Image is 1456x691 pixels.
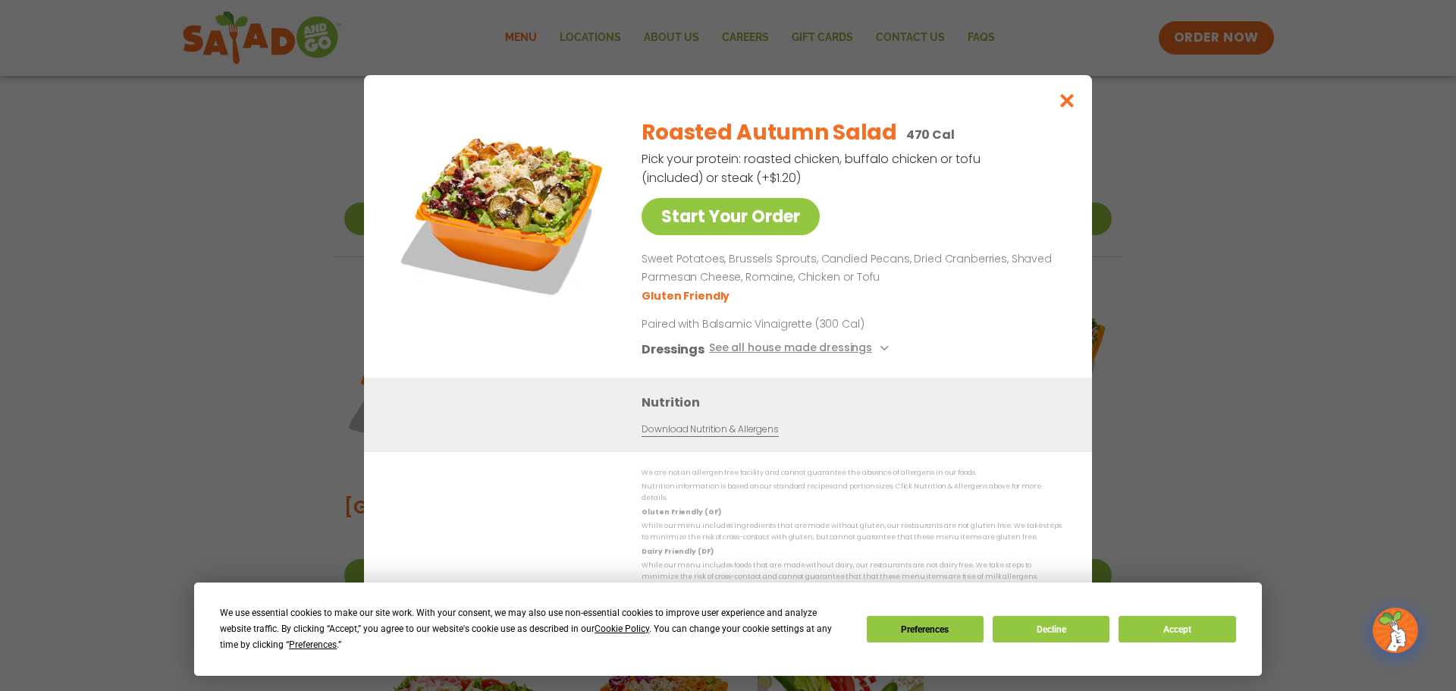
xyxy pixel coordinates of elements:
a: Start Your Order [642,198,820,235]
div: Cookie Consent Prompt [194,583,1262,676]
button: Accept [1119,616,1235,642]
p: While our menu includes foods that are made without dairy, our restaurants are not dairy free. We... [642,560,1062,583]
p: 470 Cal [906,125,955,144]
h3: Nutrition [642,393,1069,412]
h3: Dressings [642,340,704,359]
h2: Roasted Autumn Salad [642,117,896,149]
button: Decline [993,616,1109,642]
img: Featured product photo for Roasted Autumn Salad [398,105,610,318]
button: See all house made dressings [709,340,893,359]
img: wpChatIcon [1374,609,1417,652]
p: Sweet Potatoes, Brussels Sprouts, Candied Pecans, Dried Cranberries, Shaved Parmesan Cheese, Roma... [642,250,1056,287]
p: We are not an allergen free facility and cannot guarantee the absence of allergens in our foods. [642,467,1062,479]
p: Paired with Balsamic Vinaigrette (300 Cal) [642,316,922,332]
button: Preferences [867,616,984,642]
div: We use essential cookies to make our site work. With your consent, we may also use non-essential ... [220,605,848,653]
strong: Gluten Friendly (GF) [642,507,720,517]
span: Cookie Policy [595,623,649,634]
p: Pick your protein: roasted chicken, buffalo chicken or tofu (included) or steak (+$1.20) [642,149,983,187]
p: Nutrition information is based on our standard recipes and portion sizes. Click Nutrition & Aller... [642,481,1062,504]
li: Gluten Friendly [642,288,732,304]
strong: Dairy Friendly (DF) [642,547,713,556]
span: Preferences [289,639,337,650]
button: Close modal [1043,75,1092,126]
a: Download Nutrition & Allergens [642,422,778,437]
p: While our menu includes ingredients that are made without gluten, our restaurants are not gluten ... [642,520,1062,544]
